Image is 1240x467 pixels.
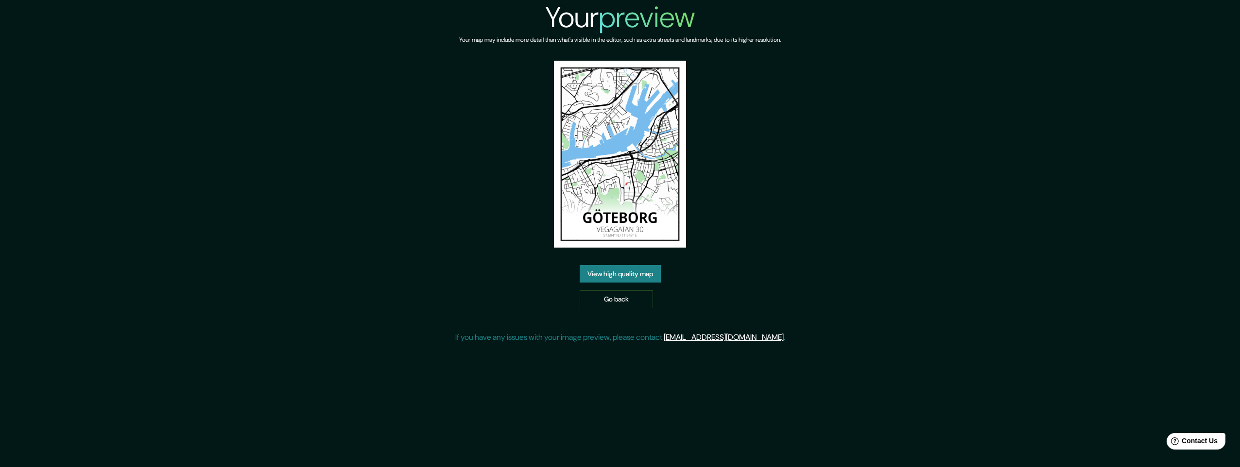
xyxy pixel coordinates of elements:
iframe: Help widget launcher [1154,429,1229,456]
h6: Your map may include more detail than what's visible in the editor, such as extra streets and lan... [459,35,781,45]
img: created-map-preview [554,61,686,248]
p: If you have any issues with your image preview, please contact . [455,332,785,343]
a: View high quality map [580,265,661,283]
a: Go back [580,290,653,308]
a: [EMAIL_ADDRESS][DOMAIN_NAME] [664,332,784,342]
